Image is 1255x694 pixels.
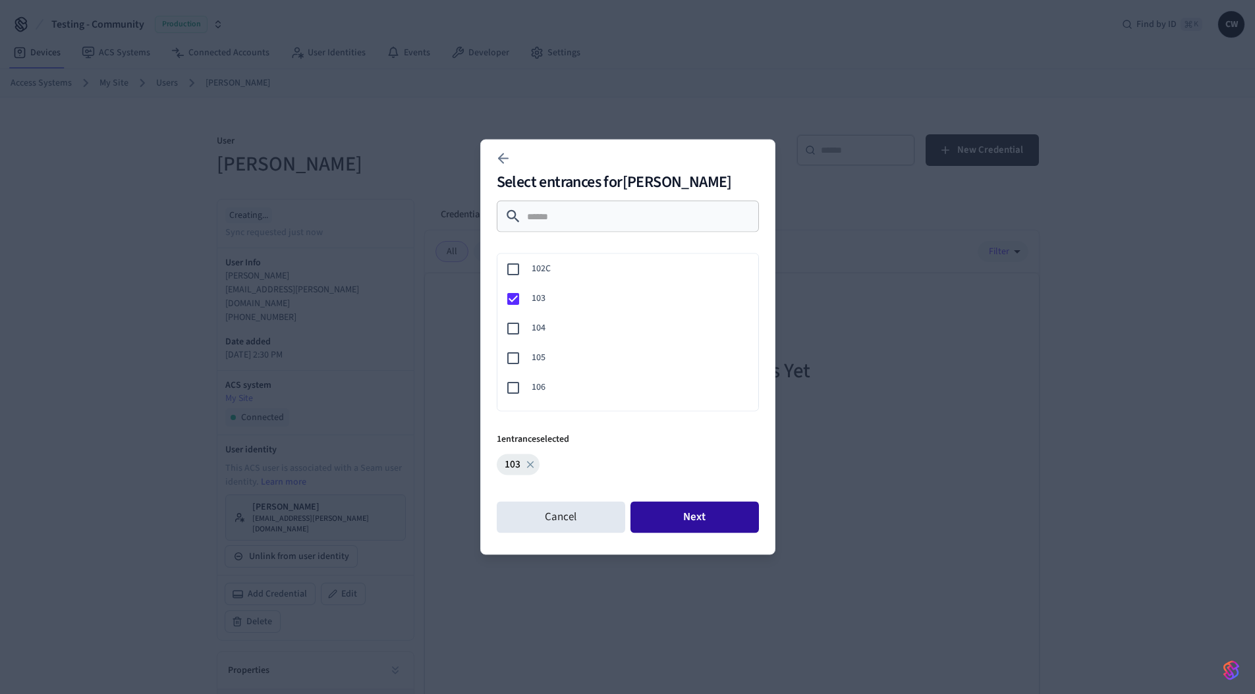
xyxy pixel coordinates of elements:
div: 104 [492,313,758,343]
button: Cancel [497,502,625,533]
span: 105 [532,351,748,365]
div: 103 [497,454,540,475]
span: 106 [532,381,748,394]
p: 1 entrance selected [497,433,759,446]
span: 104 [532,321,748,335]
div: 106 [492,373,758,402]
h2: Select entrances for [PERSON_NAME] [497,174,759,190]
div: 107 [492,402,758,432]
img: SeamLogoGradient.69752ec5.svg [1223,660,1239,681]
span: 107 [532,410,748,424]
span: 103 [497,457,528,473]
div: 105 [492,343,758,373]
span: 103 [532,292,748,306]
button: Next [630,502,759,533]
span: 102C [532,262,748,276]
div: 102C [492,254,758,284]
div: 103 [492,284,758,313]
